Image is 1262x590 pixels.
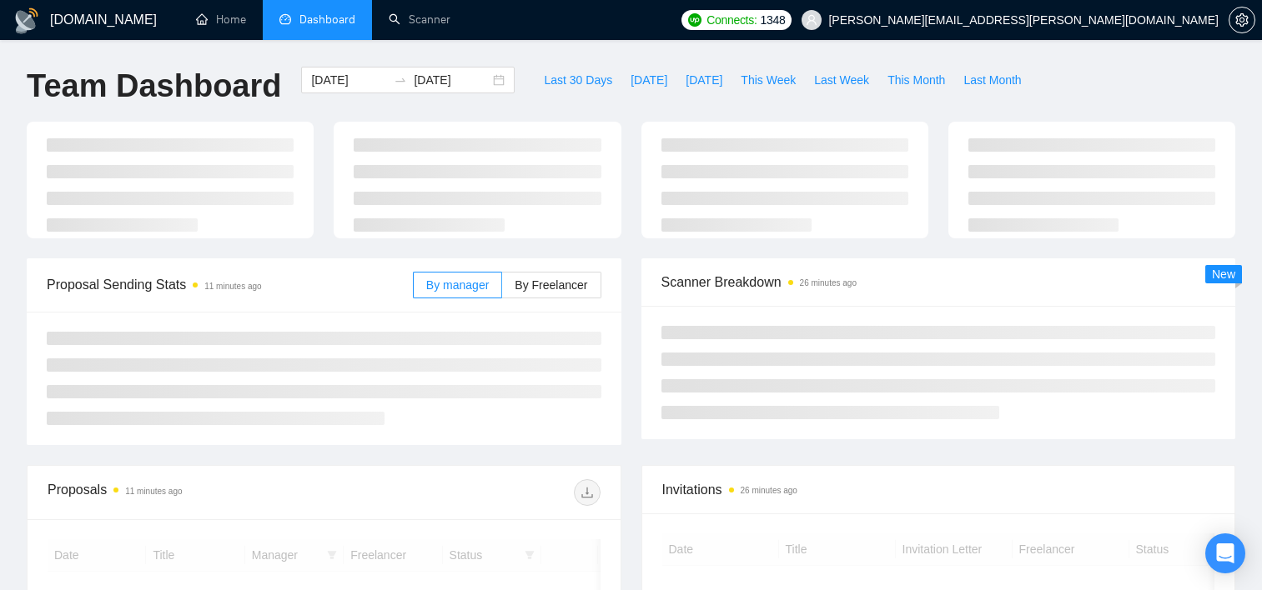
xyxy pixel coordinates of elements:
[800,278,857,287] time: 26 minutes ago
[1229,13,1254,27] span: setting
[311,71,387,89] input: Start date
[732,67,805,93] button: This Week
[814,71,869,89] span: Last Week
[299,12,355,27] span: Dashboard
[760,11,785,29] span: 1348
[394,73,407,87] span: to
[806,14,817,26] span: user
[535,67,621,93] button: Last 30 Days
[544,71,612,89] span: Last 30 Days
[661,272,1216,292] span: Scanner Breakdown
[686,71,722,89] span: [DATE]
[389,12,450,27] a: searchScanner
[125,487,182,496] time: 11 minutes ago
[13,7,40,34] img: logo
[47,274,413,295] span: Proposal Sending Stats
[631,71,667,89] span: [DATE]
[204,282,261,291] time: 11 minutes ago
[878,67,954,93] button: This Month
[414,71,490,89] input: End date
[621,67,676,93] button: [DATE]
[27,67,281,106] h1: Team Dashboard
[426,278,489,292] span: By manager
[515,278,587,292] span: By Freelancer
[706,11,757,29] span: Connects:
[741,71,796,89] span: This Week
[741,486,797,495] time: 26 minutes ago
[48,479,324,506] div: Proposals
[279,13,291,25] span: dashboard
[1229,7,1255,33] button: setting
[1229,13,1255,27] a: setting
[676,67,732,93] button: [DATE]
[805,67,878,93] button: Last Week
[196,12,246,27] a: homeHome
[1205,533,1245,573] div: Open Intercom Messenger
[963,71,1021,89] span: Last Month
[394,73,407,87] span: swap-right
[662,479,1215,500] span: Invitations
[688,13,701,27] img: upwork-logo.png
[887,71,945,89] span: This Month
[954,67,1030,93] button: Last Month
[1212,267,1235,281] span: New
